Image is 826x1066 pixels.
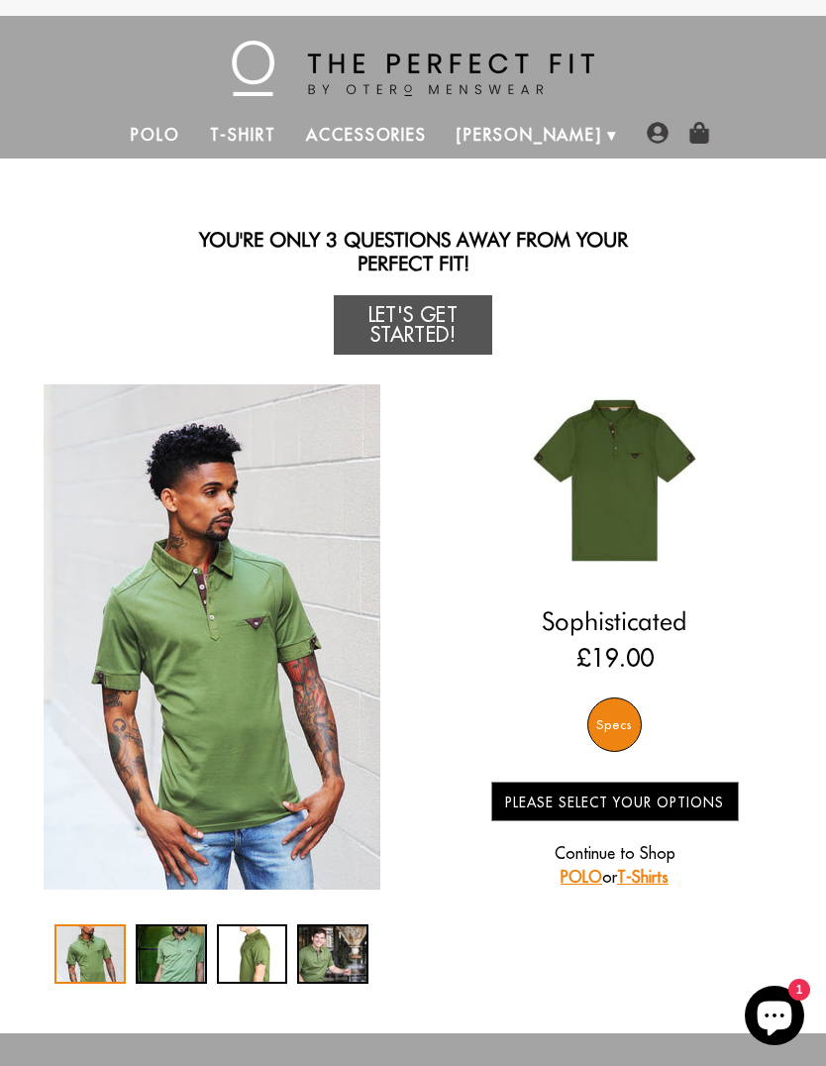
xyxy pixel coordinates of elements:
[491,841,739,889] p: Continue to Shop or
[505,794,724,811] span: Please Select Your Options
[739,986,810,1050] inbox-online-store-chat: Shopify online store chat
[688,122,710,144] img: shopping-bag-icon.png
[519,384,711,577] img: 015.jpg
[647,122,669,144] img: user-account-icon.png
[20,384,403,890] div: 1 / 4
[561,867,602,887] a: POLO
[195,111,291,159] a: T-Shirt
[576,640,654,676] ins: £19.00
[165,228,661,275] h2: You're only 3 questions away from your perfect fit!
[44,384,380,890] img: IMG_2383_copy_1024x1024_2x_62fa3edf-eeab-41a2-861e-71c90668c74e_340x.jpg
[297,924,368,984] div: 4 / 4
[232,41,594,96] img: The Perfect Fit - by Otero Menswear - Logo
[54,924,126,984] div: 1 / 4
[291,111,442,159] a: Accessories
[491,782,739,821] button: Please Select Your Options
[423,606,806,637] h2: Sophisticated
[442,111,617,159] a: [PERSON_NAME]
[587,697,642,752] div: Specs
[334,295,492,355] a: Let's Get Started!
[136,924,207,984] div: 2 / 4
[217,924,288,984] div: 3 / 4
[617,867,669,887] a: T-Shirts
[116,111,195,159] a: Polo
